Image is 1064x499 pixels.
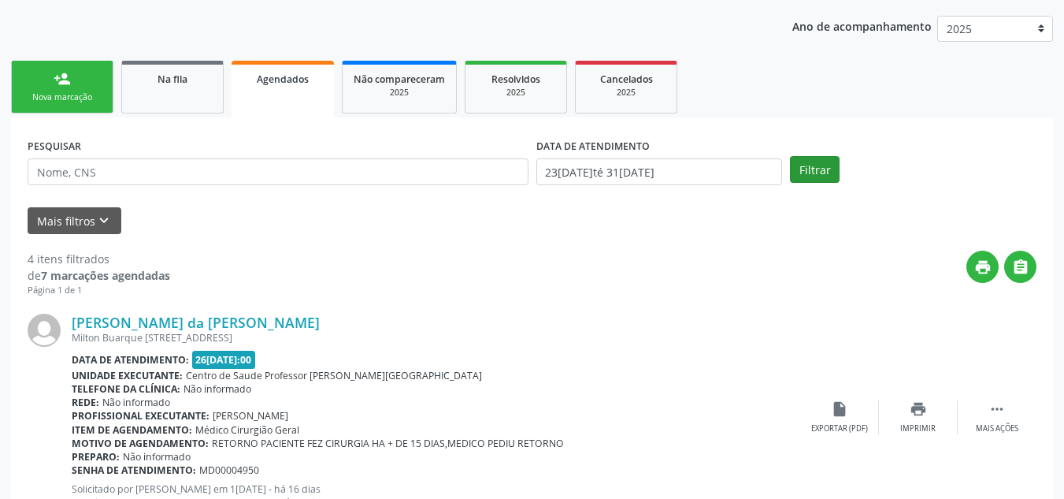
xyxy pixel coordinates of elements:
div: Nova marcação [23,91,102,103]
span: Médico Cirurgião Geral [195,423,299,437]
span: Não informado [184,382,251,396]
b: Unidade executante: [72,369,183,382]
b: Senha de atendimento: [72,464,196,477]
span: RETORNO PACIENTE FEZ CIRURGIA HA + DE 15 DIAS,MEDICO PEDIU RETORNO [212,437,564,450]
b: Preparo: [72,450,120,464]
i: print [974,259,992,276]
div: person_add [54,70,71,88]
input: Selecione um intervalo [536,158,783,185]
span: Não informado [123,450,191,464]
button: Mais filtroskeyboard_arrow_down [28,207,121,235]
span: 26[DATE]:00 [192,351,256,369]
a: [PERSON_NAME] da [PERSON_NAME] [72,314,320,331]
i: print [910,400,927,418]
span: Cancelados [600,73,653,86]
span: Não compareceram [354,73,445,86]
div: 4 itens filtrados [28,251,170,267]
div: de [28,267,170,284]
strong: 7 marcações agendadas [41,268,170,283]
div: Imprimir [900,423,936,434]
span: Centro de Saude Professor [PERSON_NAME][GEOGRAPHIC_DATA] [186,369,482,382]
span: Agendados [257,73,309,86]
b: Profissional executante: [72,409,209,423]
b: Telefone da clínica: [72,382,180,396]
button: Filtrar [790,156,840,183]
span: Na fila [158,73,187,86]
div: Mais ações [976,423,1018,434]
p: Ano de acompanhamento [792,16,932,35]
span: Resolvidos [491,73,540,86]
span: MD00004950 [199,464,259,477]
i: keyboard_arrow_down [95,212,113,229]
div: Página 1 de 1 [28,284,170,297]
div: 2025 [476,87,555,99]
i: insert_drive_file [831,400,848,418]
b: Item de agendamento: [72,423,192,437]
span: Não informado [102,396,170,409]
button: print [966,251,999,283]
img: img [28,314,61,347]
b: Rede: [72,396,99,409]
div: Exportar (PDF) [811,423,868,434]
div: 2025 [354,87,445,99]
b: Data de atendimento: [72,353,189,367]
button:  [1004,251,1036,283]
label: PESQUISAR [28,134,81,158]
div: 2025 [587,87,665,99]
label: DATA DE ATENDIMENTO [536,134,650,158]
i:  [988,400,1006,418]
div: Milton Buarque [STREET_ADDRESS] [72,331,800,344]
input: Nome, CNS [28,158,528,185]
b: Motivo de agendamento: [72,437,209,450]
i:  [1012,259,1029,276]
span: [PERSON_NAME] [213,409,288,423]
